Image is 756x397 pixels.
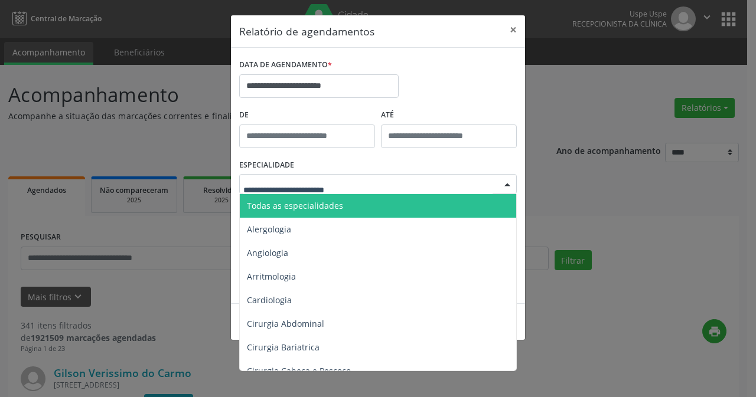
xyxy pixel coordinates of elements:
[247,318,324,329] span: Cirurgia Abdominal
[239,24,374,39] h5: Relatório de agendamentos
[247,247,288,258] span: Angiologia
[239,156,294,175] label: ESPECIALIDADE
[247,294,292,306] span: Cardiologia
[501,15,525,44] button: Close
[239,106,375,124] label: De
[247,271,296,282] span: Arritmologia
[247,365,351,376] span: Cirurgia Cabeça e Pescoço
[247,200,343,211] span: Todas as especialidades
[239,56,332,74] label: DATA DE AGENDAMENTO
[247,342,320,353] span: Cirurgia Bariatrica
[381,106,517,124] label: ATÉ
[247,224,291,235] span: Alergologia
